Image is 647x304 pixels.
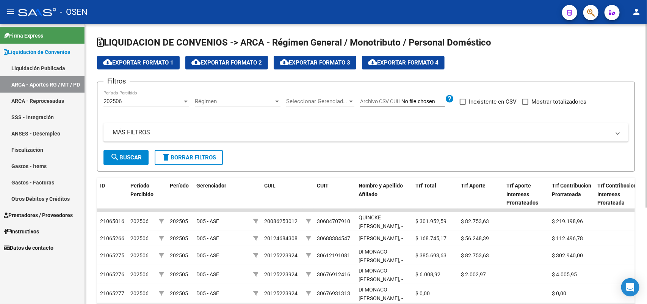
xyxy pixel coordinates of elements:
datatable-header-cell: Trf Aporte [458,178,503,211]
span: $ 0,00 [415,290,430,296]
span: Trf Total [415,183,436,189]
span: D05 - ASE [196,252,219,258]
mat-icon: menu [6,7,15,16]
span: Trf Contribucion Intereses Prorateada [597,183,637,206]
datatable-header-cell: Período Percibido [127,178,156,211]
span: $ 56.248,39 [461,235,489,241]
span: 202506 [130,252,149,258]
input: Archivo CSV CUIL [401,98,445,105]
span: Trf Aporte Intereses Prorrateados [506,183,538,206]
span: Borrar Filtros [161,154,216,161]
datatable-header-cell: Trf Aporte Intereses Prorrateados [503,178,549,211]
span: 202506 [130,235,149,241]
datatable-header-cell: Trf Contribucion Prorrateada [549,178,594,211]
span: 202506 [130,290,149,296]
span: [PERSON_NAME], - [359,235,403,241]
span: D05 - ASE [196,271,219,277]
span: $ 82.753,63 [461,252,489,258]
div: Open Intercom Messenger [621,278,639,296]
span: Seleccionar Gerenciador [286,98,348,105]
span: $ 301.952,59 [415,218,446,224]
span: Nombre y Apellido Afiliado [359,183,403,197]
mat-icon: delete [161,153,171,162]
span: 21065275 [100,252,124,258]
mat-icon: search [110,153,119,162]
span: $ 112.496,78 [552,235,583,241]
span: 21065016 [100,218,124,224]
button: Exportar Formato 4 [362,56,445,69]
span: $ 219.198,96 [552,218,583,224]
button: Exportar Formato 2 [185,56,268,69]
span: Exportar Formato 4 [368,59,439,66]
span: Exportar Formato 2 [191,59,262,66]
span: Instructivos [4,227,39,236]
span: - OSEN [60,4,88,20]
h3: Filtros [103,76,130,87]
span: Inexistente en CSV [469,97,517,106]
span: Trf Aporte [461,183,486,189]
span: Buscar [110,154,142,161]
span: Firma Express [4,32,43,40]
span: DI MONACO [PERSON_NAME], - [359,249,403,263]
div: 30676931313 [317,289,350,298]
span: DI MONACO [PERSON_NAME], - [359,287,403,301]
span: CUIL [264,183,276,189]
span: 202505 [170,290,188,296]
mat-icon: help [445,94,454,103]
datatable-header-cell: Trf Total [412,178,458,211]
span: $ 4.005,95 [552,271,577,277]
span: 202505 [170,218,188,224]
span: Régimen [195,98,274,105]
span: Datos de contacto [4,244,53,252]
button: Buscar [103,150,149,165]
div: 20086253012 [264,217,298,226]
div: 30612191081 [317,251,350,260]
span: Archivo CSV CUIL [360,98,401,104]
div: 30688384547 [317,234,350,243]
mat-icon: cloud_download [103,58,112,67]
span: Prestadores / Proveedores [4,211,73,219]
datatable-header-cell: Trf Contribucion Intereses Prorateada [594,178,640,211]
span: 202505 [170,235,188,241]
span: 202506 [103,98,122,105]
mat-icon: cloud_download [280,58,289,67]
span: 21065277 [100,290,124,296]
div: 20125223924 [264,270,298,279]
mat-expansion-panel-header: MÁS FILTROS [103,123,628,142]
datatable-header-cell: CUIL [261,178,303,211]
span: Mostrar totalizadores [531,97,586,106]
datatable-header-cell: Período [167,178,193,211]
div: 30684707910 [317,217,350,226]
mat-panel-title: MÁS FILTROS [113,128,610,137]
span: ID [100,183,105,189]
span: Liquidación de Convenios [4,48,70,56]
span: $ 82.753,63 [461,218,489,224]
mat-icon: cloud_download [191,58,201,67]
span: $ 0,00 [552,290,566,296]
span: Período Percibido [130,183,154,197]
mat-icon: cloud_download [368,58,377,67]
span: LIQUIDACION DE CONVENIOS -> ARCA - Régimen General / Monotributo / Personal Doméstico [97,37,491,48]
span: D05 - ASE [196,235,219,241]
span: $ 302.940,00 [552,252,583,258]
span: Gerenciador [196,183,226,189]
span: DI MONACO [PERSON_NAME], - [359,268,403,282]
span: CUIT [317,183,329,189]
span: 202506 [130,271,149,277]
span: $ 2.002,97 [461,271,486,277]
span: D05 - ASE [196,290,219,296]
span: 202505 [170,252,188,258]
span: 21065266 [100,235,124,241]
span: D05 - ASE [196,218,219,224]
button: Exportar Formato 3 [274,56,356,69]
button: Exportar Formato 1 [97,56,180,69]
datatable-header-cell: CUIT [314,178,356,211]
span: Trf Contribucion Prorrateada [552,183,591,197]
div: 20125223924 [264,251,298,260]
button: Borrar Filtros [155,150,223,165]
span: Período [170,183,189,189]
span: Exportar Formato 1 [103,59,174,66]
span: Exportar Formato 3 [280,59,350,66]
datatable-header-cell: Nombre y Apellido Afiliado [356,178,412,211]
mat-icon: person [632,7,641,16]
